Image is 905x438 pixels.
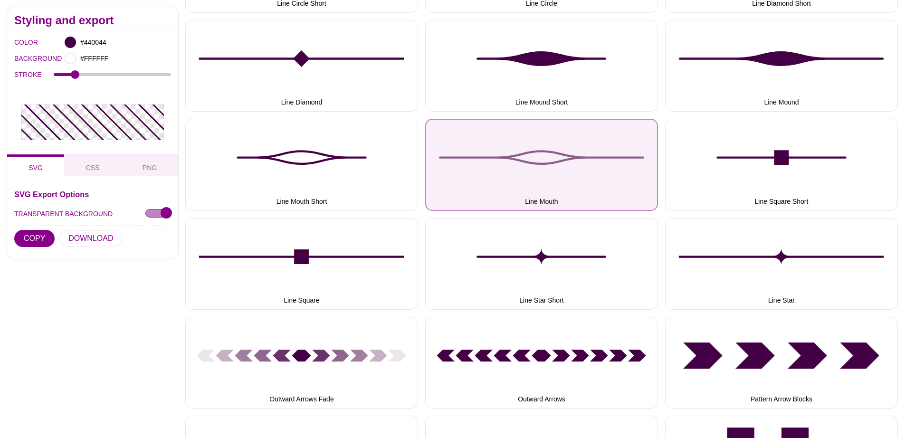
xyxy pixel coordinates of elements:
label: TRANSPARENT BACKGROUND [14,208,113,220]
h2: Styling and export [14,17,171,24]
h3: SVG Export Options [14,190,171,198]
button: Line Diamond [185,20,418,112]
button: Line Star [665,218,898,310]
label: COLOR [14,36,26,48]
span: PNG [143,164,157,171]
button: Line Square Short [665,119,898,210]
button: Line Mound Short [425,20,658,112]
button: Line Mound [665,20,898,112]
button: PNG [121,154,178,176]
button: Pattern Arrow Blocks [665,317,898,409]
button: DOWNLOAD [59,230,123,247]
button: Line Mouth Short [185,119,418,210]
button: Line Square [185,218,418,310]
span: CSS [86,164,100,171]
button: Line Mouth [425,119,658,210]
button: Outward Arrows [425,317,658,409]
button: COPY [14,230,55,247]
label: BACKGROUND [14,52,26,65]
button: Outward Arrows Fade [185,317,418,409]
button: CSS [64,154,121,176]
button: Line Star Short [425,218,658,310]
label: STROKE [14,68,54,81]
